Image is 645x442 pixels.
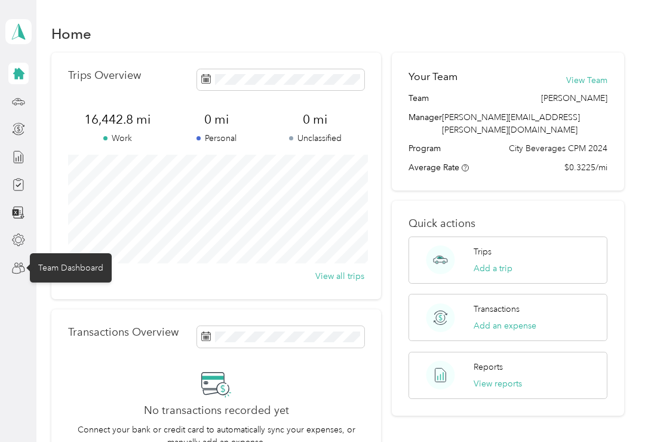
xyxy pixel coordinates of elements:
span: $0.3225/mi [564,161,607,174]
span: 0 mi [266,111,365,128]
p: Work [68,132,167,145]
h2: Your Team [408,69,457,84]
span: [PERSON_NAME] [541,92,607,105]
span: Average Rate [408,162,459,173]
p: Trips Overview [68,69,141,82]
h2: No transactions recorded yet [144,404,289,417]
p: Trips [474,245,492,258]
span: Manager [408,111,442,136]
span: Program [408,142,441,155]
span: [PERSON_NAME][EMAIL_ADDRESS][PERSON_NAME][DOMAIN_NAME] [442,112,580,135]
iframe: Everlance-gr Chat Button Frame [578,375,645,442]
button: Add an expense [474,320,536,332]
h1: Home [51,27,91,40]
p: Transactions Overview [68,326,179,339]
button: View all trips [315,270,364,283]
p: Reports [474,361,503,373]
button: Add a trip [474,262,512,275]
span: Team [408,92,429,105]
p: Quick actions [408,217,608,230]
p: Personal [167,132,266,145]
span: 0 mi [167,111,266,128]
p: Unclassified [266,132,365,145]
span: City Beverages CPM 2024 [509,142,607,155]
button: View Team [566,74,607,87]
span: 16,442.8 mi [68,111,167,128]
p: Transactions [474,303,520,315]
div: Team Dashboard [30,253,112,283]
button: View reports [474,377,522,390]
